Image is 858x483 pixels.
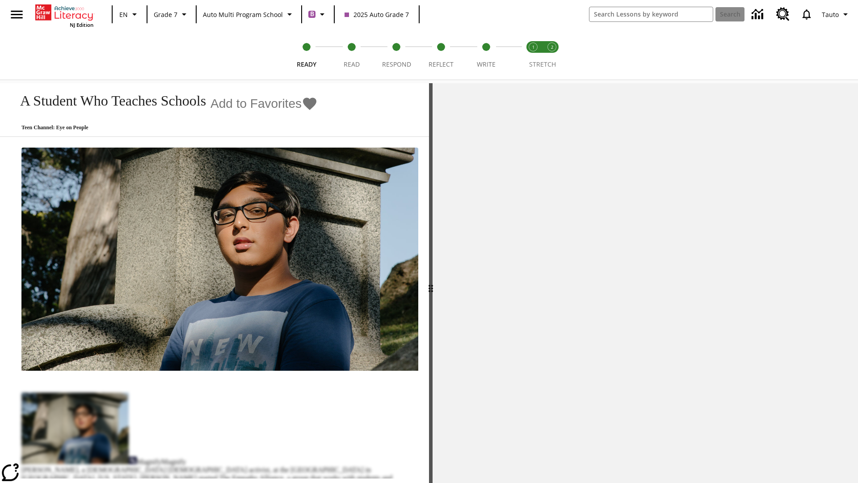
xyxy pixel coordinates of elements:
text: 2 [551,44,553,50]
button: Ready step 1 of 5 [281,30,332,80]
span: Ready [297,60,316,68]
span: Respond [382,60,411,68]
button: Profile/Settings [818,6,854,22]
button: Boost Class color is purple. Change class color [305,6,331,22]
span: EN [119,10,128,19]
button: Stretch Respond step 2 of 2 [539,30,565,80]
div: Press Enter or Spacebar and then press right and left arrow keys to move the slider [429,83,433,483]
button: Read step 2 of 5 [325,30,377,80]
p: Teen Channel: Eye on People [11,124,318,131]
span: Add to Favorites [210,97,302,111]
button: Stretch Read step 1 of 2 [520,30,546,80]
a: Notifications [795,3,818,26]
a: Resource Center, Will open in new tab [771,2,795,26]
span: B [310,8,314,20]
span: NJ Edition [70,21,93,28]
div: Home [35,3,93,28]
button: Grade: Grade 7, Select a grade [150,6,193,22]
button: Add to Favorites - A Student Who Teaches Schools [210,96,318,111]
button: Language: EN, Select a language [115,6,144,22]
div: activity [433,83,858,483]
button: Reflect step 4 of 5 [415,30,467,80]
span: Read [344,60,360,68]
span: Tauto [822,10,839,19]
span: 2025 Auto Grade 7 [345,10,409,19]
a: Data Center [746,2,771,27]
button: Respond step 3 of 5 [370,30,422,80]
input: search field [589,7,713,21]
h1: A Student Who Teaches Schools [11,93,206,109]
span: Write [477,60,496,68]
button: Open side menu [4,1,30,28]
button: Write step 5 of 5 [460,30,512,80]
span: Auto Multi program School [203,10,283,19]
img: A teenager is outside sitting near a large headstone in a cemetery. [21,148,418,371]
span: Reflect [429,60,454,68]
span: STRETCH [529,60,556,68]
span: Grade 7 [154,10,177,19]
text: 1 [532,44,534,50]
button: School: Auto Multi program School, Select your school [199,6,299,22]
